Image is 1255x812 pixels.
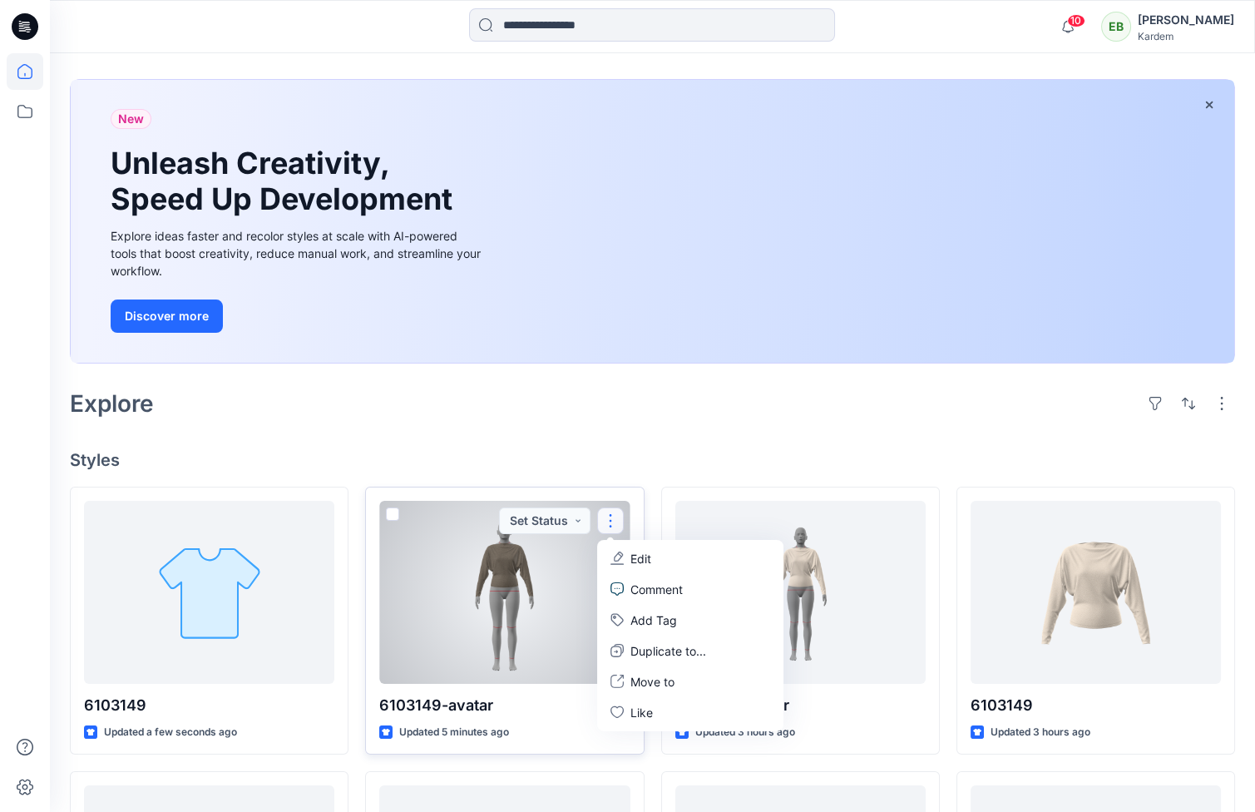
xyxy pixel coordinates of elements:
a: 6103149 [971,501,1221,684]
a: 6103149-avatar [379,501,630,684]
p: 6103149 [971,694,1221,717]
a: 6103149-avatar [675,501,926,684]
p: Updated 3 hours ago [695,724,795,741]
p: Comment [630,580,683,597]
p: Edit [630,549,651,567]
div: Explore ideas faster and recolor styles at scale with AI-powered tools that boost creativity, red... [111,227,485,280]
p: Duplicate to... [630,641,706,659]
a: Discover more [111,300,485,333]
a: Edit [600,542,780,573]
p: 6103149 [84,694,334,717]
a: 6103149 [84,501,334,684]
h1: Unleash Creativity, Speed Up Development [111,146,460,217]
p: Move to [630,672,674,690]
p: Updated a few seconds ago [104,724,237,741]
div: [PERSON_NAME] [1138,10,1234,30]
p: Updated 3 hours ago [991,724,1090,741]
span: 10 [1067,14,1085,27]
button: Discover more [111,300,223,333]
button: Add Tag [600,604,780,635]
h2: Explore [70,390,154,417]
p: 6103149-avatar [379,694,630,717]
p: Updated 5 minutes ago [399,724,509,741]
p: Like [630,703,653,720]
div: Kardem [1138,30,1234,42]
h4: Styles [70,450,1235,470]
p: 6103149-avatar [675,694,926,717]
div: EB [1101,12,1131,42]
span: New [118,109,144,129]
